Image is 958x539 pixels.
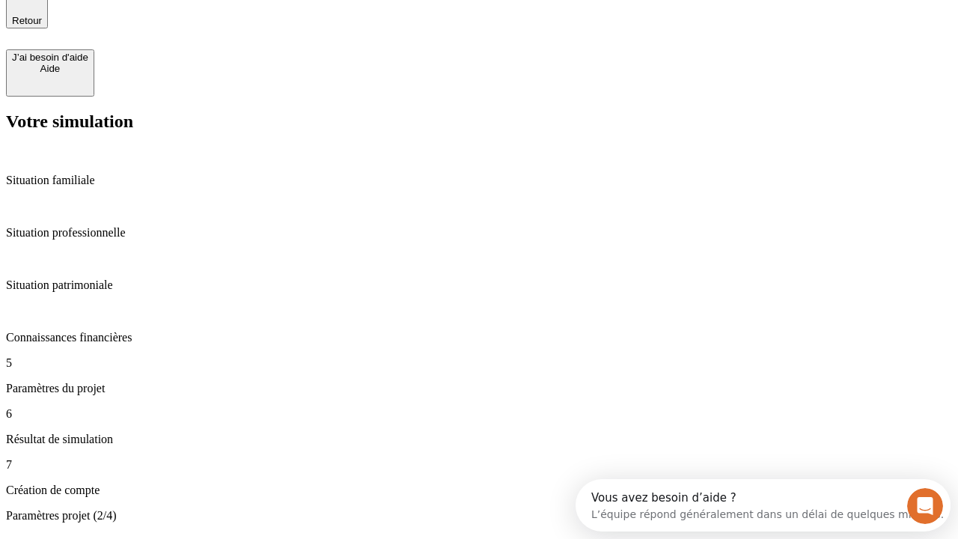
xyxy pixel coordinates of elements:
div: L’équipe répond généralement dans un délai de quelques minutes. [16,25,368,40]
p: 5 [6,356,952,370]
h2: Votre simulation [6,112,952,132]
p: Paramètres projet (2/4) [6,509,952,523]
span: Retour [12,15,42,26]
p: 7 [6,458,952,472]
div: Ouvrir le Messenger Intercom [6,6,412,47]
div: Aide [12,63,88,74]
p: Connaissances financières [6,331,952,344]
button: J’ai besoin d'aideAide [6,49,94,97]
div: J’ai besoin d'aide [12,52,88,63]
p: Situation professionnelle [6,226,952,240]
p: Situation familiale [6,174,952,187]
p: Création de compte [6,484,952,497]
p: 6 [6,407,952,421]
p: Paramètres du projet [6,382,952,395]
iframe: Intercom live chat [907,488,943,524]
p: Résultat de simulation [6,433,952,446]
div: Vous avez besoin d’aide ? [16,13,368,25]
iframe: Intercom live chat discovery launcher [576,479,951,532]
p: Situation patrimoniale [6,278,952,292]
